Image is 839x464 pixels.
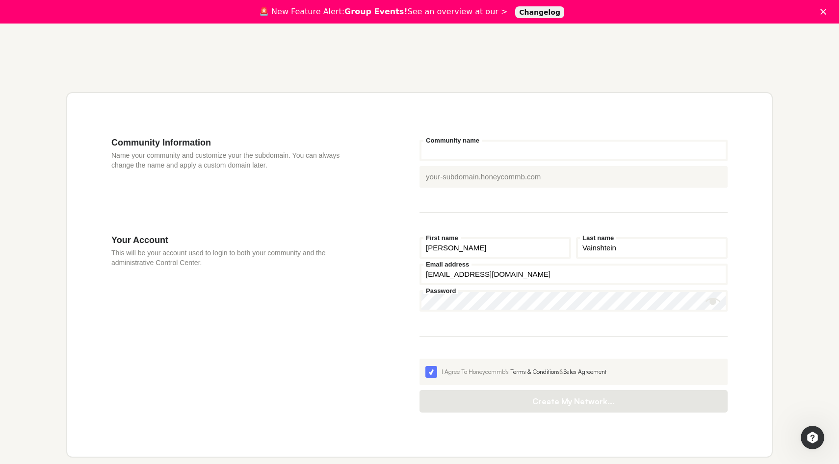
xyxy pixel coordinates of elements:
[419,140,728,161] input: Community name
[423,137,482,144] label: Community name
[419,237,571,259] input: First name
[820,9,830,15] div: Close
[111,235,361,245] h3: Your Account
[564,368,606,375] a: Sales Agreement
[419,264,728,285] input: Email address
[111,248,361,268] p: This will be your account used to login to both your community and the administrative Control Cen...
[423,288,458,294] label: Password
[576,237,728,259] input: Last name
[419,166,728,188] input: your-subdomain.honeycommb.com
[259,7,507,17] div: 🚨 New Feature Alert: See an overview at our >
[580,235,616,241] label: Last name
[429,396,718,406] span: Create My Network...
[419,390,728,413] button: Create My Network...
[515,6,564,18] a: Changelog
[423,261,472,268] label: Email address
[442,56,729,63] p: Honeycommb: Getting started and what you get in 49 seconds
[442,367,722,376] div: I Agree To Honeycommb's &
[111,137,361,148] h3: Community Information
[801,426,824,449] iframe: Intercom live chat
[510,368,560,375] a: Terms & Conditions
[423,235,461,241] label: First name
[706,294,720,309] button: Show password
[111,150,361,170] p: Name your community and customize your the subdomain. You can always change the name and apply a ...
[344,7,408,16] b: Group Events!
